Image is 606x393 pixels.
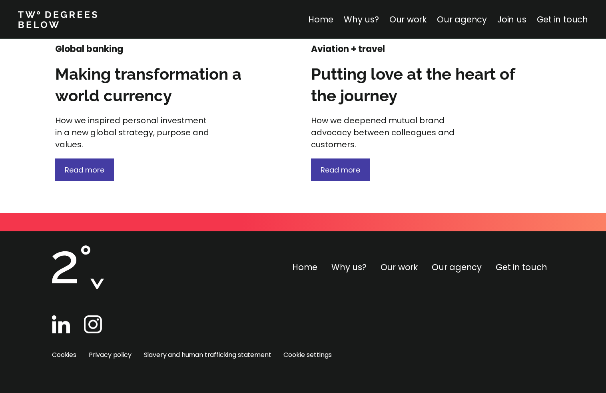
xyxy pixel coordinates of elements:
[311,43,467,55] h4: Aviation + travel
[283,349,332,361] span: Cookie settings
[537,14,588,25] a: Get in touch
[55,43,211,55] h4: Global banking
[344,14,379,25] a: Why us?
[52,350,76,359] a: Cookies
[311,63,515,106] h3: Putting love at the heart of the journey
[144,350,271,359] a: Slavery and human trafficking statement
[432,261,482,273] a: Our agency
[55,63,259,106] h3: Making transformation a world currency
[311,114,467,150] p: How we deepened mutual brand advocacy between colleagues and customers.
[292,261,317,273] a: Home
[321,165,360,175] span: Read more
[389,14,427,25] a: Our work
[381,261,418,273] a: Our work
[331,261,367,273] a: Why us?
[497,14,526,25] a: Join us
[496,261,547,273] a: Get in touch
[55,114,211,150] p: How we inspired personal investment in a new global strategy, purpose and values.
[65,165,104,175] span: Read more
[89,350,132,359] a: Privacy policy
[308,14,333,25] a: Home
[437,14,487,25] a: Our agency
[283,349,332,361] button: Cookie Trigger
